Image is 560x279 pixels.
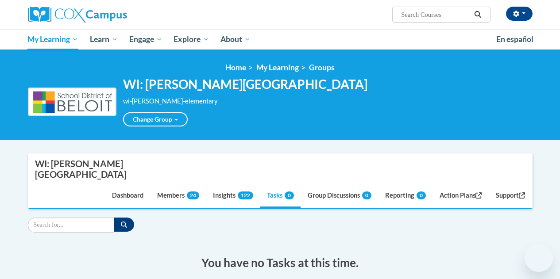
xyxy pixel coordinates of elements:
[123,96,367,106] div: wi-[PERSON_NAME]-elementary
[260,184,301,208] a: Tasks0
[225,63,246,72] a: Home
[506,7,533,21] button: Account Settings
[84,29,124,50] a: Learn
[490,30,539,49] a: En español
[114,218,134,232] button: Search
[124,29,168,50] a: Engage
[496,34,533,44] span: En español
[123,77,367,92] h2: WI: [PERSON_NAME][GEOGRAPHIC_DATA]
[256,63,299,72] a: My Learning
[168,29,215,50] a: Explore
[28,218,114,233] input: Search
[27,34,78,45] span: My Learning
[174,34,209,45] span: Explore
[525,244,553,272] iframe: Button to launch messaging window
[417,191,426,199] span: 0
[433,184,489,208] a: Action Plans
[309,63,335,72] a: Groups
[151,184,206,208] a: Members24
[22,29,85,50] a: My Learning
[400,9,471,20] input: Search Courses
[238,191,253,199] span: 122
[28,7,127,23] img: Cox Campus
[206,184,260,208] a: Insights122
[489,184,532,208] a: Support
[123,112,188,126] a: Change Group
[187,191,199,199] span: 24
[129,34,162,45] span: Engage
[215,29,256,50] a: About
[471,9,484,20] button: Search
[105,184,150,208] a: Dashboard
[35,158,212,180] div: WI: [PERSON_NAME][GEOGRAPHIC_DATA]
[220,34,251,45] span: About
[378,184,433,208] a: Reporting0
[90,34,118,45] span: Learn
[285,191,294,199] span: 0
[362,191,371,199] span: 0
[35,255,526,271] h2: You have no Tasks at this time.
[301,184,378,208] a: Group Discussions0
[21,29,539,50] div: Main menu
